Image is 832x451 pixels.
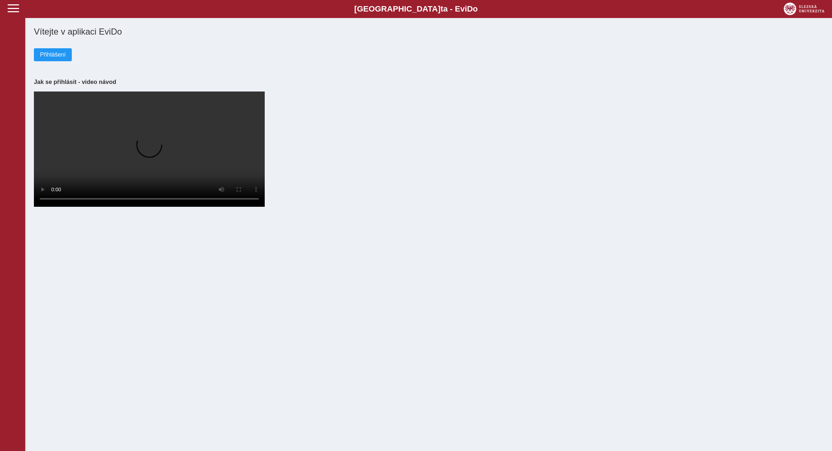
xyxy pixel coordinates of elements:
button: Přihlášení [34,48,72,61]
span: Přihlášení [40,52,66,58]
h1: Vítejte v aplikaci EviDo [34,27,823,37]
span: o [473,4,478,13]
img: logo_web_su.png [784,3,824,15]
b: [GEOGRAPHIC_DATA] a - Evi [22,4,810,14]
span: t [440,4,443,13]
h3: Jak se přihlásit - video návod [34,79,823,85]
span: D [467,4,473,13]
video: Your browser does not support the video tag. [34,91,265,207]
